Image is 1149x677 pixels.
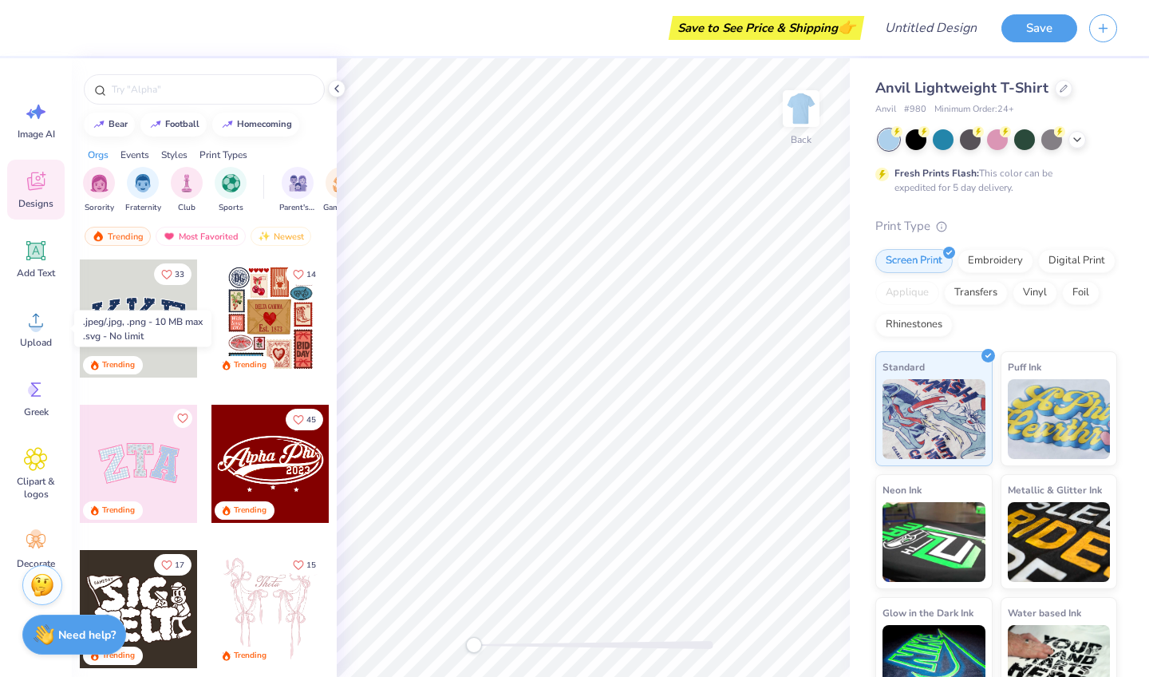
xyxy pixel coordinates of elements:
div: homecoming [237,120,292,129]
div: football [165,120,199,129]
span: Sorority [85,202,114,214]
span: Decorate [17,557,55,570]
div: Foil [1062,281,1100,305]
div: Newest [251,227,311,246]
div: filter for Sports [215,167,247,214]
span: Designs [18,197,53,210]
img: Parent's Weekend Image [289,174,307,192]
span: Club [178,202,195,214]
strong: Fresh Prints Flash: [894,167,979,180]
div: Transfers [944,281,1008,305]
div: bear [109,120,128,129]
button: football [140,113,207,137]
div: Trending [102,359,135,371]
span: Anvil [875,103,896,117]
span: Sports [219,202,243,214]
span: # 980 [904,103,926,117]
span: Fraternity [125,202,161,214]
button: Like [286,554,323,576]
div: Orgs [88,148,109,162]
div: filter for Sorority [83,167,115,214]
span: 45 [306,416,316,424]
div: Events [120,148,149,162]
button: Save [1001,14,1077,42]
div: Embroidery [958,249,1033,273]
div: filter for Game Day [323,167,360,214]
span: 33 [175,271,184,279]
img: Game Day Image [333,174,351,192]
div: Trending [234,650,267,662]
span: Parent's Weekend [279,202,316,214]
span: 17 [175,561,184,569]
div: Trending [234,359,267,371]
button: filter button [279,167,316,214]
input: Untitled Design [872,12,989,44]
img: Back [785,93,817,125]
button: Like [154,263,191,285]
img: Sports Image [222,174,240,192]
div: Trending [85,227,151,246]
img: Fraternity Image [134,174,152,192]
span: 👉 [838,18,855,37]
img: trend_line.gif [93,120,105,129]
button: Like [154,554,191,576]
img: Metallic & Glitter Ink [1008,502,1111,582]
div: filter for Fraternity [125,167,161,214]
div: filter for Parent's Weekend [279,167,316,214]
div: .jpeg/.jpg, .png - 10 MB max [83,315,203,329]
span: Glow in the Dark Ink [882,604,973,621]
span: Puff Ink [1008,358,1041,375]
button: Like [173,409,192,428]
div: Print Type [875,217,1117,236]
div: Accessibility label [466,637,482,653]
strong: Need help? [58,628,116,643]
button: filter button [125,167,161,214]
img: newest.gif [258,231,270,242]
div: Styles [161,148,188,162]
span: Add Text [17,267,55,279]
span: Metallic & Glitter Ink [1008,481,1102,498]
span: Standard [882,358,925,375]
div: Most Favorited [156,227,246,246]
button: Like [286,409,323,430]
img: trend_line.gif [221,120,234,129]
div: Trending [234,505,267,517]
img: Neon Ink [882,502,985,582]
div: filter for Club [171,167,203,214]
span: Image AI [18,128,55,141]
span: 14 [306,271,316,279]
button: bear [84,113,135,137]
span: Anvil Lightweight T-Shirt [875,78,1048,97]
div: Back [791,133,811,147]
div: This color can be expedited for 5 day delivery. [894,166,1091,195]
div: Vinyl [1013,281,1057,305]
img: trend_line.gif [149,120,162,129]
button: Like [286,263,323,285]
span: Greek [24,406,49,418]
span: Minimum Order: 24 + [934,103,1014,117]
span: Game Day [323,202,360,214]
div: Rhinestones [875,313,953,337]
img: trending.gif [92,231,105,242]
span: 15 [306,561,316,569]
input: Try "Alpha" [110,81,314,97]
button: filter button [215,167,247,214]
div: Screen Print [875,249,953,273]
div: Applique [875,281,939,305]
div: Save to See Price & Shipping [673,16,860,40]
div: Digital Print [1038,249,1115,273]
span: Upload [20,336,52,349]
span: Clipart & logos [10,475,62,501]
button: filter button [83,167,115,214]
img: Standard [882,379,985,459]
span: Neon Ink [882,481,922,498]
button: filter button [171,167,203,214]
button: homecoming [212,113,299,137]
img: Puff Ink [1008,379,1111,459]
div: Trending [102,505,135,517]
img: Club Image [178,174,195,192]
button: filter button [323,167,360,214]
div: Trending [102,650,135,662]
span: Water based Ink [1008,604,1081,621]
div: .svg - No limit [83,329,203,343]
